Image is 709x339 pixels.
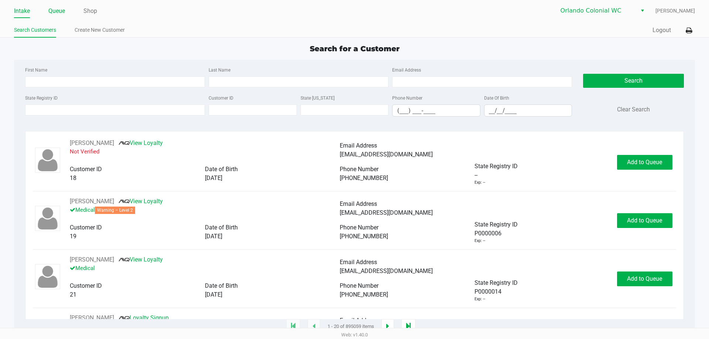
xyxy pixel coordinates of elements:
[340,151,433,158] span: [EMAIL_ADDRESS][DOMAIN_NAME]
[301,95,335,101] label: State [US_STATE]
[205,166,238,173] span: Date of Birth
[25,95,58,101] label: State Registry ID
[627,275,662,282] span: Add to Queue
[70,148,340,156] p: Not Verified
[617,271,672,286] button: Add to Queue
[627,159,662,166] span: Add to Queue
[392,95,422,101] label: Phone Number
[70,255,114,264] button: See customer info
[583,74,684,88] button: Search
[70,224,102,231] span: Customer ID
[25,67,47,73] label: First Name
[70,282,102,289] span: Customer ID
[119,314,169,321] a: Loyalty Signup
[475,171,477,180] span: --
[655,7,695,15] span: [PERSON_NAME]
[308,319,320,334] app-submit-button: Previous
[14,6,30,16] a: Intake
[381,319,394,334] app-submit-button: Next
[475,229,501,238] span: P0000006
[475,287,501,296] span: P0000014
[475,296,485,302] div: Exp: --
[617,105,650,114] button: Clear Search
[340,291,388,298] span: [PHONE_NUMBER]
[392,67,421,73] label: Email Address
[627,217,662,224] span: Add to Queue
[328,323,374,330] span: 1 - 20 of 895059 items
[484,95,509,101] label: Date Of Birth
[340,209,433,216] span: [EMAIL_ADDRESS][DOMAIN_NAME]
[401,319,415,334] app-submit-button: Move to last page
[70,233,76,240] span: 19
[286,319,300,334] app-submit-button: Move to first page
[475,163,518,170] span: State Registry ID
[70,314,114,322] button: See customer info
[310,44,400,53] span: Search for a Customer
[209,95,233,101] label: Customer ID
[205,291,222,298] span: [DATE]
[475,238,485,244] div: Exp: --
[70,166,102,173] span: Customer ID
[14,25,56,35] a: Search Customers
[205,233,222,240] span: [DATE]
[48,6,65,16] a: Queue
[119,256,163,263] a: View Loyalty
[70,264,340,273] p: Medical
[340,224,379,231] span: Phone Number
[617,213,672,228] button: Add to Queue
[340,282,379,289] span: Phone Number
[341,332,368,338] span: Web: v1.40.0
[653,26,671,35] button: Logout
[205,174,222,181] span: [DATE]
[475,279,518,286] span: State Registry ID
[637,4,648,17] button: Select
[70,291,76,298] span: 21
[340,317,377,324] span: Email Address
[70,139,114,148] button: See customer info
[340,233,388,240] span: [PHONE_NUMBER]
[95,207,135,214] span: Warning – Level 2
[119,198,163,205] a: View Loyalty
[340,267,433,274] span: [EMAIL_ADDRESS][DOMAIN_NAME]
[119,139,163,146] a: View Loyalty
[340,174,388,181] span: [PHONE_NUMBER]
[70,174,76,181] span: 18
[340,166,379,173] span: Phone Number
[205,282,238,289] span: Date of Birth
[209,67,230,73] label: Last Name
[340,200,377,207] span: Email Address
[83,6,97,16] a: Shop
[340,142,377,149] span: Email Address
[70,206,340,214] p: Medical
[340,259,377,266] span: Email Address
[484,104,572,117] kendo-maskedtextbox: Format: MM/DD/YYYY
[205,224,238,231] span: Date of Birth
[475,221,518,228] span: State Registry ID
[484,105,572,116] input: Format: MM/DD/YYYY
[393,105,480,116] input: Format: (999) 999-9999
[75,25,125,35] a: Create New Customer
[475,180,485,186] div: Exp: --
[392,104,480,117] kendo-maskedtextbox: Format: (999) 999-9999
[617,155,672,170] button: Add to Queue
[70,197,114,206] button: See customer info
[561,6,633,15] span: Orlando Colonial WC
